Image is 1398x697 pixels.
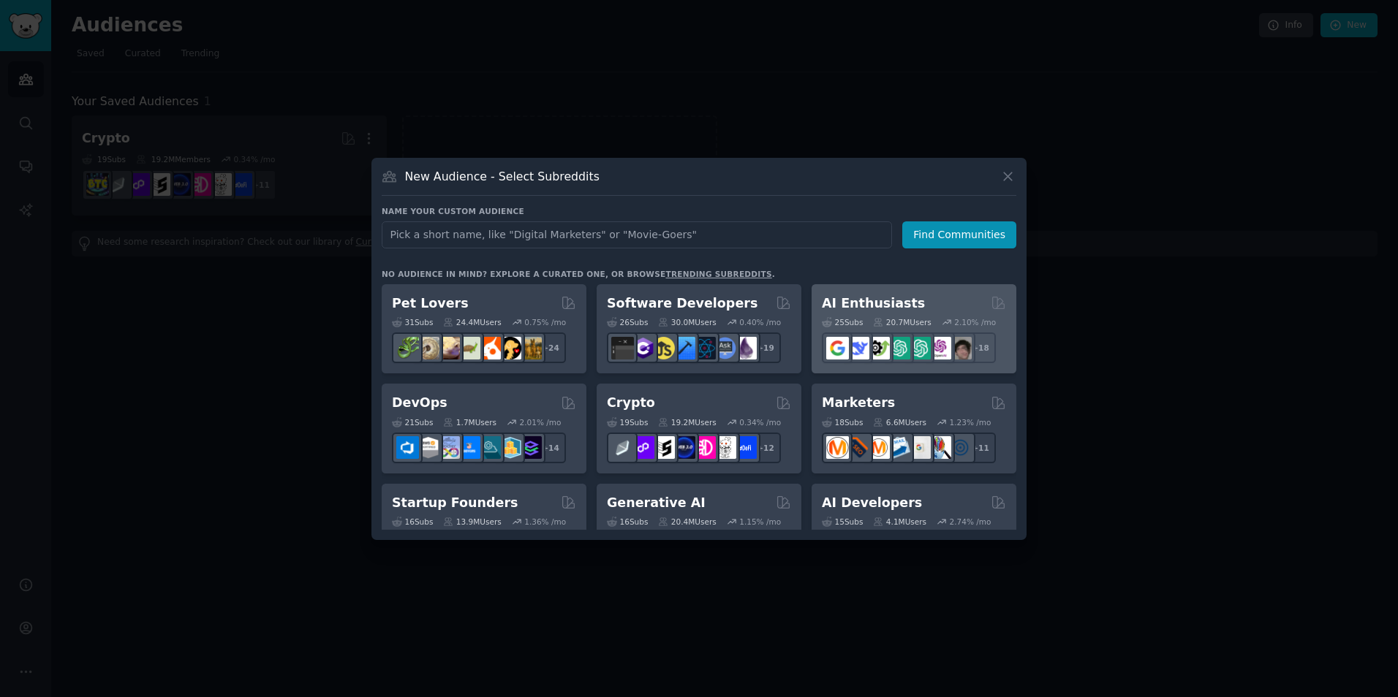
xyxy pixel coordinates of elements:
[519,337,542,359] img: dogbreed
[822,517,863,527] div: 15 Sub s
[392,394,447,412] h2: DevOps
[822,294,925,313] h2: AI Enthusiasts
[873,517,926,527] div: 4.1M Users
[478,337,501,359] img: cockatiel
[478,436,501,459] img: platformengineering
[611,436,634,459] img: ethfinance
[392,294,469,313] h2: Pet Lovers
[535,332,566,363] div: + 24
[693,337,716,359] img: reactnative
[607,317,648,327] div: 26 Sub s
[673,337,695,359] img: iOSProgramming
[520,417,562,427] div: 2.01 % /mo
[965,332,996,363] div: + 18
[673,436,695,459] img: web3
[524,317,566,327] div: 0.75 % /mo
[750,433,781,463] div: + 12
[826,436,849,459] img: content_marketing
[392,417,433,427] div: 21 Sub s
[665,270,771,278] a: trending subreddits
[632,436,654,459] img: 0xPolygon
[652,436,675,459] img: ethstaker
[607,517,648,527] div: 16 Sub s
[822,317,863,327] div: 25 Sub s
[396,337,419,359] img: herpetology
[949,436,972,459] img: OnlineMarketing
[714,436,736,459] img: CryptoNews
[519,436,542,459] img: PlatformEngineers
[950,517,991,527] div: 2.74 % /mo
[888,436,910,459] img: Emailmarketing
[443,417,496,427] div: 1.7M Users
[499,337,521,359] img: PetAdvice
[693,436,716,459] img: defiblockchain
[750,332,781,363] div: + 19
[499,436,521,459] img: aws_cdk
[392,517,433,527] div: 16 Sub s
[873,417,926,427] div: 6.6M Users
[392,317,433,327] div: 31 Sub s
[822,494,922,512] h2: AI Developers
[417,436,439,459] img: AWS_Certified_Experts
[847,436,869,459] img: bigseo
[822,394,895,412] h2: Marketers
[437,337,460,359] img: leopardgeckos
[867,436,890,459] img: AskMarketing
[535,433,566,463] div: + 14
[611,337,634,359] img: software
[822,417,863,427] div: 18 Sub s
[949,337,972,359] img: ArtificalIntelligence
[714,337,736,359] img: AskComputerScience
[405,169,600,184] h3: New Audience - Select Subreddits
[607,394,655,412] h2: Crypto
[443,517,501,527] div: 13.9M Users
[607,294,757,313] h2: Software Developers
[396,436,419,459] img: azuredevops
[607,494,706,512] h2: Generative AI
[734,436,757,459] img: defi_
[443,317,501,327] div: 24.4M Users
[437,436,460,459] img: Docker_DevOps
[902,221,1016,248] button: Find Communities
[458,436,480,459] img: DevOpsLinks
[888,337,910,359] img: chatgpt_promptDesign
[950,417,991,427] div: 1.23 % /mo
[908,337,931,359] img: chatgpt_prompts_
[739,517,781,527] div: 1.15 % /mo
[392,494,518,512] h2: Startup Founders
[417,337,439,359] img: ballpython
[382,221,892,248] input: Pick a short name, like "Digital Marketers" or "Movie-Goers"
[908,436,931,459] img: googleads
[929,337,951,359] img: OpenAIDev
[658,417,716,427] div: 19.2M Users
[524,517,566,527] div: 1.36 % /mo
[929,436,951,459] img: MarketingResearch
[954,317,996,327] div: 2.10 % /mo
[734,337,757,359] img: elixir
[658,317,716,327] div: 30.0M Users
[739,317,781,327] div: 0.40 % /mo
[632,337,654,359] img: csharp
[382,206,1016,216] h3: Name your custom audience
[867,337,890,359] img: AItoolsCatalog
[965,433,996,463] div: + 11
[847,337,869,359] img: DeepSeek
[658,517,716,527] div: 20.4M Users
[607,417,648,427] div: 19 Sub s
[382,269,775,279] div: No audience in mind? Explore a curated one, or browse .
[826,337,849,359] img: GoogleGeminiAI
[873,317,931,327] div: 20.7M Users
[652,337,675,359] img: learnjavascript
[458,337,480,359] img: turtle
[739,417,781,427] div: 0.34 % /mo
